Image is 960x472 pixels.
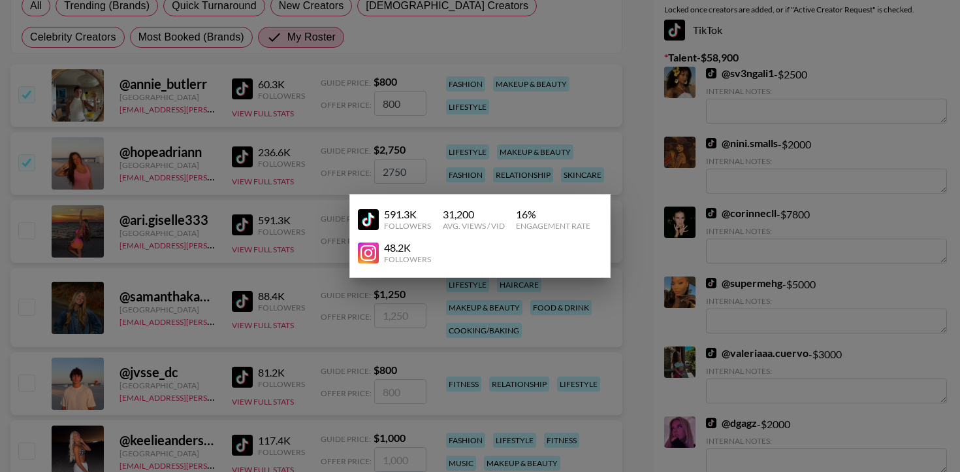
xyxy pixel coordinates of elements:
[384,254,431,264] div: Followers
[443,221,505,231] div: Avg. Views / Vid
[358,243,379,263] img: YouTube
[358,209,379,230] img: YouTube
[443,208,505,221] div: 31,200
[384,208,431,221] div: 591.3K
[516,208,590,221] div: 16 %
[516,221,590,231] div: Engagement Rate
[384,241,431,254] div: 48.2K
[384,221,431,231] div: Followers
